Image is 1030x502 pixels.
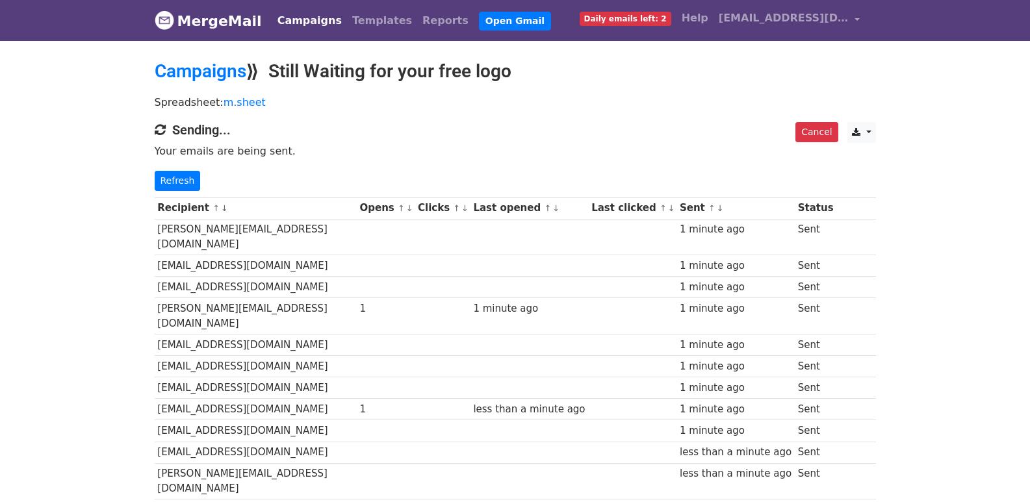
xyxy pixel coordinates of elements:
[155,10,174,30] img: MergeMail logo
[155,219,357,255] td: [PERSON_NAME][EMAIL_ADDRESS][DOMAIN_NAME]
[155,7,262,34] a: MergeMail
[398,203,405,213] a: ↑
[795,442,836,463] td: Sent
[155,122,876,138] h4: Sending...
[453,203,460,213] a: ↑
[680,402,792,417] div: 1 minute ago
[795,420,836,442] td: Sent
[155,356,357,377] td: [EMAIL_ADDRESS][DOMAIN_NAME]
[155,463,357,499] td: [PERSON_NAME][EMAIL_ADDRESS][DOMAIN_NAME]
[680,258,792,273] div: 1 minute ago
[795,298,836,334] td: Sent
[680,338,792,353] div: 1 minute ago
[588,197,676,219] th: Last clicked
[155,255,357,277] td: [EMAIL_ADDRESS][DOMAIN_NAME]
[212,203,220,213] a: ↑
[415,197,470,219] th: Clicks
[795,356,836,377] td: Sent
[668,203,675,213] a: ↓
[719,10,849,26] span: [EMAIL_ADDRESS][DOMAIN_NAME]
[795,219,836,255] td: Sent
[359,402,411,417] div: 1
[155,420,357,442] td: [EMAIL_ADDRESS][DOMAIN_NAME]
[795,377,836,399] td: Sent
[155,298,357,334] td: [PERSON_NAME][EMAIL_ADDRESS][DOMAIN_NAME]
[676,197,795,219] th: Sent
[680,466,792,481] div: less than a minute ago
[359,301,411,316] div: 1
[660,203,667,213] a: ↑
[155,60,876,82] h2: ⟫ Still Waiting for your free logo
[680,280,792,295] div: 1 minute ago
[347,8,417,34] a: Templates
[155,95,876,109] p: Spreadsheet:
[155,399,357,420] td: [EMAIL_ADDRESS][DOMAIN_NAME]
[406,203,413,213] a: ↓
[708,203,715,213] a: ↑
[473,402,585,417] div: less than a minute ago
[272,8,347,34] a: Campaigns
[224,96,266,108] a: m.sheet
[357,197,415,219] th: Opens
[795,197,836,219] th: Status
[680,423,792,438] div: 1 minute ago
[795,399,836,420] td: Sent
[417,8,474,34] a: Reports
[714,5,866,36] a: [EMAIL_ADDRESS][DOMAIN_NAME]
[552,203,560,213] a: ↓
[155,60,246,82] a: Campaigns
[795,255,836,277] td: Sent
[155,334,357,356] td: [EMAIL_ADDRESS][DOMAIN_NAME]
[680,381,792,395] div: 1 minute ago
[155,277,357,298] td: [EMAIL_ADDRESS][DOMAIN_NAME]
[580,12,671,26] span: Daily emails left: 2
[479,12,551,31] a: Open Gmail
[680,222,792,237] div: 1 minute ago
[155,144,876,158] p: Your emails are being sent.
[544,203,551,213] a: ↑
[795,277,836,298] td: Sent
[470,197,589,219] th: Last opened
[155,442,357,463] td: [EMAIL_ADDRESS][DOMAIN_NAME]
[795,122,838,142] a: Cancel
[221,203,228,213] a: ↓
[461,203,469,213] a: ↓
[795,334,836,356] td: Sent
[680,359,792,374] div: 1 minute ago
[155,197,357,219] th: Recipient
[717,203,724,213] a: ↓
[676,5,714,31] a: Help
[574,5,676,31] a: Daily emails left: 2
[680,301,792,316] div: 1 minute ago
[680,445,792,460] div: less than a minute ago
[155,377,357,399] td: [EMAIL_ADDRESS][DOMAIN_NAME]
[795,463,836,499] td: Sent
[155,171,201,191] a: Refresh
[473,301,585,316] div: 1 minute ago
